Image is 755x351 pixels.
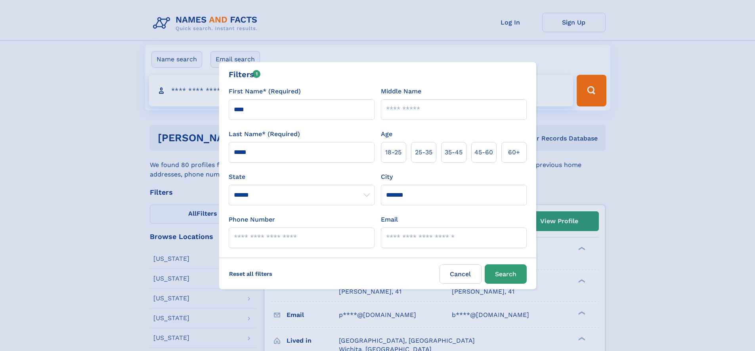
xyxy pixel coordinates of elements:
label: Phone Number [229,215,275,224]
label: Cancel [440,264,482,284]
label: City [381,172,393,182]
span: 25‑35 [415,148,432,157]
label: Middle Name [381,87,421,96]
label: Email [381,215,398,224]
button: Search [485,264,527,284]
span: 35‑45 [445,148,463,157]
span: 18‑25 [385,148,401,157]
span: 60+ [508,148,520,157]
label: State [229,172,375,182]
label: Last Name* (Required) [229,129,300,139]
span: 45‑60 [474,148,493,157]
label: Age [381,129,392,139]
label: First Name* (Required) [229,87,301,96]
div: Filters [229,68,261,80]
label: Reset all filters [224,264,277,283]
